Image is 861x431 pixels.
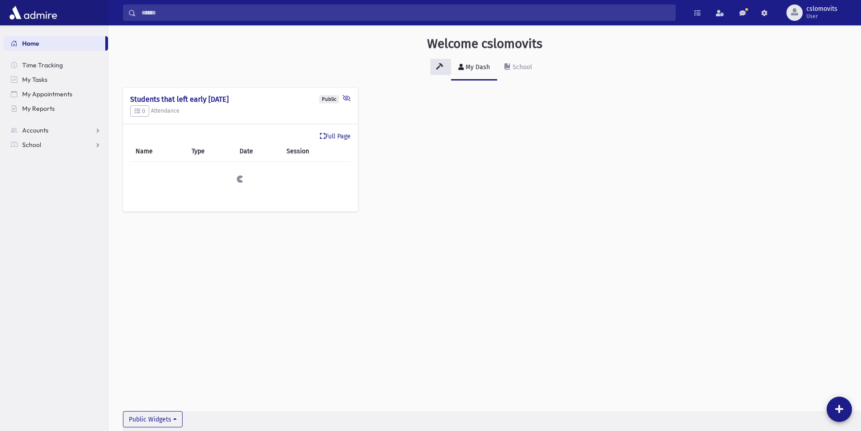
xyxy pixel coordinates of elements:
[130,95,351,104] h4: Students that left early [DATE]
[22,141,41,149] span: School
[4,101,108,116] a: My Reports
[4,58,108,72] a: Time Tracking
[806,5,837,13] span: cslomovits
[134,108,145,114] span: 0
[130,105,149,117] button: 0
[464,63,490,71] div: My Dash
[130,105,351,117] h5: Attendance
[4,123,108,137] a: Accounts
[22,39,39,47] span: Home
[281,141,351,162] th: Session
[22,104,55,113] span: My Reports
[136,5,675,21] input: Search
[806,13,837,20] span: User
[497,55,539,81] a: School
[22,76,47,84] span: My Tasks
[130,141,186,162] th: Name
[22,126,48,134] span: Accounts
[22,61,63,69] span: Time Tracking
[511,63,532,71] div: School
[4,72,108,87] a: My Tasks
[451,55,497,81] a: My Dash
[4,87,108,101] a: My Appointments
[22,90,72,98] span: My Appointments
[320,132,351,141] a: Full Page
[319,95,339,104] div: Public
[7,4,59,22] img: AdmirePro
[123,411,183,427] button: Public Widgets
[186,141,234,162] th: Type
[427,36,542,52] h3: Welcome cslomovits
[234,141,281,162] th: Date
[4,36,105,51] a: Home
[4,137,108,152] a: School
